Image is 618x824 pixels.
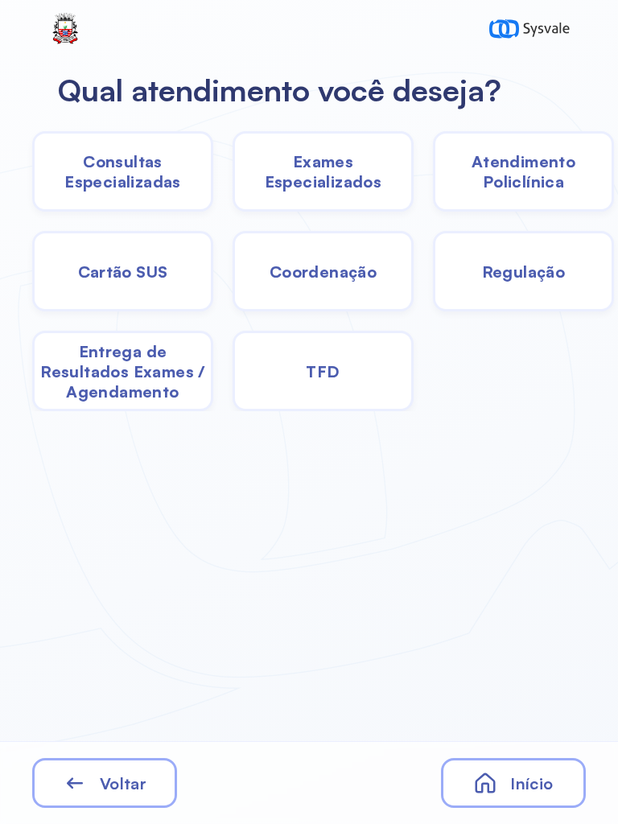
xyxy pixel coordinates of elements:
[48,13,82,45] img: Logotipo do estabelecimento
[306,361,340,381] span: TFD
[270,262,377,282] span: Coordenação
[482,262,566,282] span: Regulação
[489,13,570,45] img: logo-sysvale.svg
[435,151,612,192] span: Atendimento Policlínica
[235,151,411,192] span: Exames Especializados
[58,71,560,109] h2: Qual atendimento você deseja?
[78,262,168,282] span: Cartão SUS
[35,151,211,192] span: Consultas Especializadas
[100,773,146,793] span: Voltar
[35,341,211,402] span: Entrega de Resultados Exames / Agendamento
[510,773,553,793] span: Início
